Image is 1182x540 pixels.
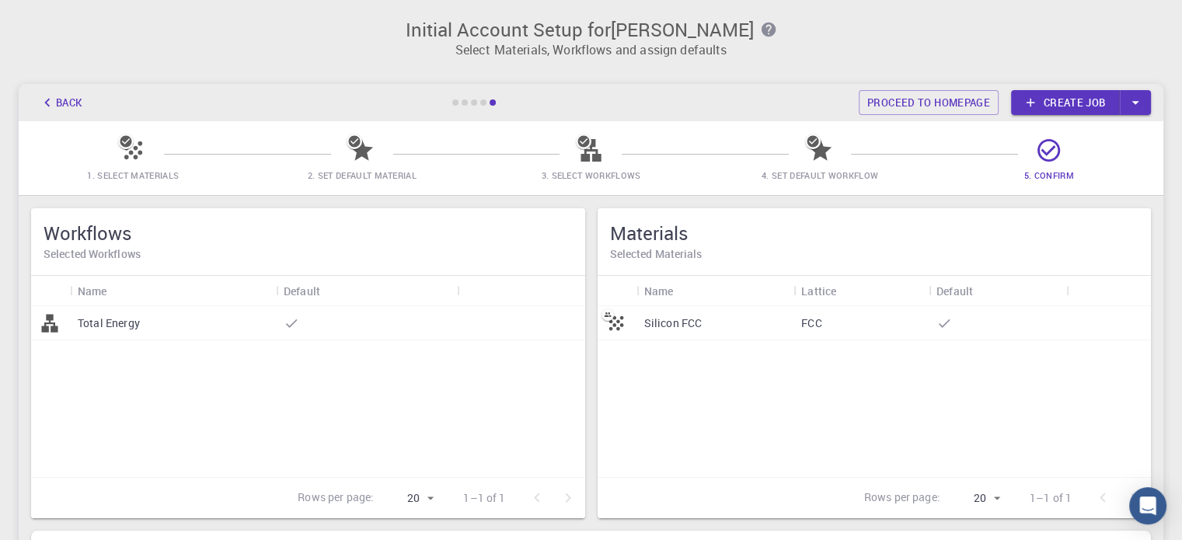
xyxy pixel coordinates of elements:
[284,276,320,306] div: Default
[380,487,438,510] div: 20
[864,489,940,507] p: Rows per page:
[1129,487,1166,524] div: Open Intercom Messenger
[541,169,640,181] span: 3. Select Workflows
[644,315,703,331] p: Silicon FCC
[298,489,374,507] p: Rows per page:
[644,276,674,306] div: Name
[31,276,70,306] div: Icon
[936,276,973,306] div: Default
[610,221,1139,246] h5: Materials
[87,169,179,181] span: 1. Select Materials
[836,278,861,303] button: Sort
[673,278,698,303] button: Sort
[1011,90,1120,115] a: Create job
[28,40,1154,59] p: Select Materials, Workflows and assign defaults
[1030,490,1072,506] p: 1–1 of 1
[70,276,276,306] div: Name
[78,315,140,331] p: Total Energy
[1024,169,1074,181] span: 5. Confirm
[308,169,417,181] span: 2. Set Default Material
[801,276,836,306] div: Lattice
[107,278,132,303] button: Sort
[598,276,636,306] div: Icon
[801,315,821,331] p: FCC
[44,221,573,246] h5: Workflows
[636,276,794,306] div: Name
[78,276,107,306] div: Name
[859,90,999,115] a: Proceed to homepage
[929,276,1066,306] div: Default
[320,278,345,303] button: Sort
[44,246,573,263] h6: Selected Workflows
[463,490,505,506] p: 1–1 of 1
[973,278,998,303] button: Sort
[793,276,929,306] div: Lattice
[28,19,1154,40] h3: Initial Account Setup for [PERSON_NAME]
[762,169,878,181] span: 4. Set Default Workflow
[947,487,1005,510] div: 20
[610,246,1139,263] h6: Selected Materials
[276,276,457,306] div: Default
[31,90,90,115] button: Back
